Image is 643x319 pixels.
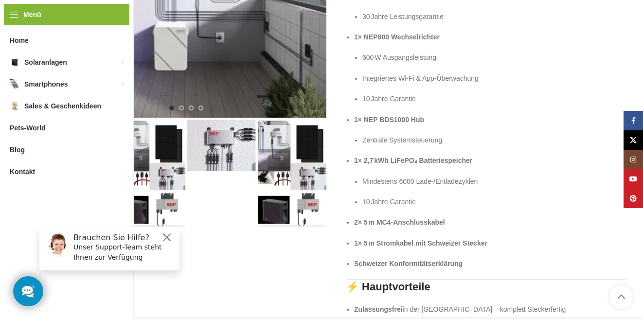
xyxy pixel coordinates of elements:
[10,119,46,137] span: Pets-World
[354,260,463,267] strong: Schweizer Konformitätserklärung
[624,130,643,150] a: X Social Link
[258,120,326,227] img: Balkonkraftwerk mit 900/ 600 Watt und 2,7 KWh Batteriespeicher – Bild 4
[10,79,19,89] img: Smartphones
[624,150,643,169] a: Instagram Social Link
[187,120,256,171] img: Balkonkraftwerk mit 900/ 600 Watt und 2,7 KWh Batteriespeicher – Bild 3
[624,169,643,189] a: YouTube Social Link
[362,11,626,22] p: 30 Jahre Leistungsgarantie
[362,196,626,207] p: 10 Jahre Garantie
[362,176,626,187] p: Mindestens 6000 Lade‑/Entladezyklen
[14,14,38,38] img: Customer service
[609,285,633,309] a: Scroll to top button
[624,111,643,130] a: Facebook Social Link
[23,9,41,20] span: Menü
[10,163,35,180] span: Kontakt
[346,280,626,295] h3: ⚡ Hauptvorteile
[179,106,184,110] li: Go to slide 2
[624,189,643,208] a: Pinterest Social Link
[354,218,445,226] strong: 2× 5 m MC4‑Anschlusskabel
[189,106,194,110] li: Go to slide 3
[117,120,185,227] img: Balkonkraftwerk mit 900/ 600 Watt und 2,7 KWh Batteriespeicher – Bild 2
[24,75,68,93] span: Smartphones
[362,93,626,104] p: 10 Jahre Garantie
[257,120,327,227] div: 4 / 4
[362,52,626,63] p: 600 W Ausgangsleistung
[42,23,142,43] p: Unser Support-Team steht Ihnen zur Verfügung
[169,106,174,110] li: Go to slide 1
[24,53,67,71] span: Solaranlagen
[129,12,141,24] button: Close
[362,135,626,145] p: Zentrale Systemsteuerung
[354,116,424,124] strong: 1× NEP BDS1000 Hub
[10,101,19,111] img: Sales & Geschenkideen
[354,157,472,164] strong: 1× 2,7 kWh LiFePO₄ Batteriespeicher
[354,239,487,247] strong: 1× 5 m Stromkabel mit Schweizer Stecker
[24,97,101,115] span: Sales & Geschenkideen
[10,32,29,49] span: Home
[362,73,626,84] p: Integriertes Wi‑Fi & App‑Überwachung
[186,120,257,171] div: 3 / 4
[198,106,203,110] li: Go to slide 4
[354,305,403,313] strong: Zulassungsfrei
[42,14,142,23] h6: Brauchen Sie Hilfe?
[354,33,440,41] strong: 1× NEP800 Wechselrichter
[10,57,19,67] img: Solaranlagen
[354,304,626,315] p: in der [GEOGRAPHIC_DATA] – komplett Steckerfertig
[10,141,25,159] span: Blog
[116,120,186,227] div: 2 / 4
